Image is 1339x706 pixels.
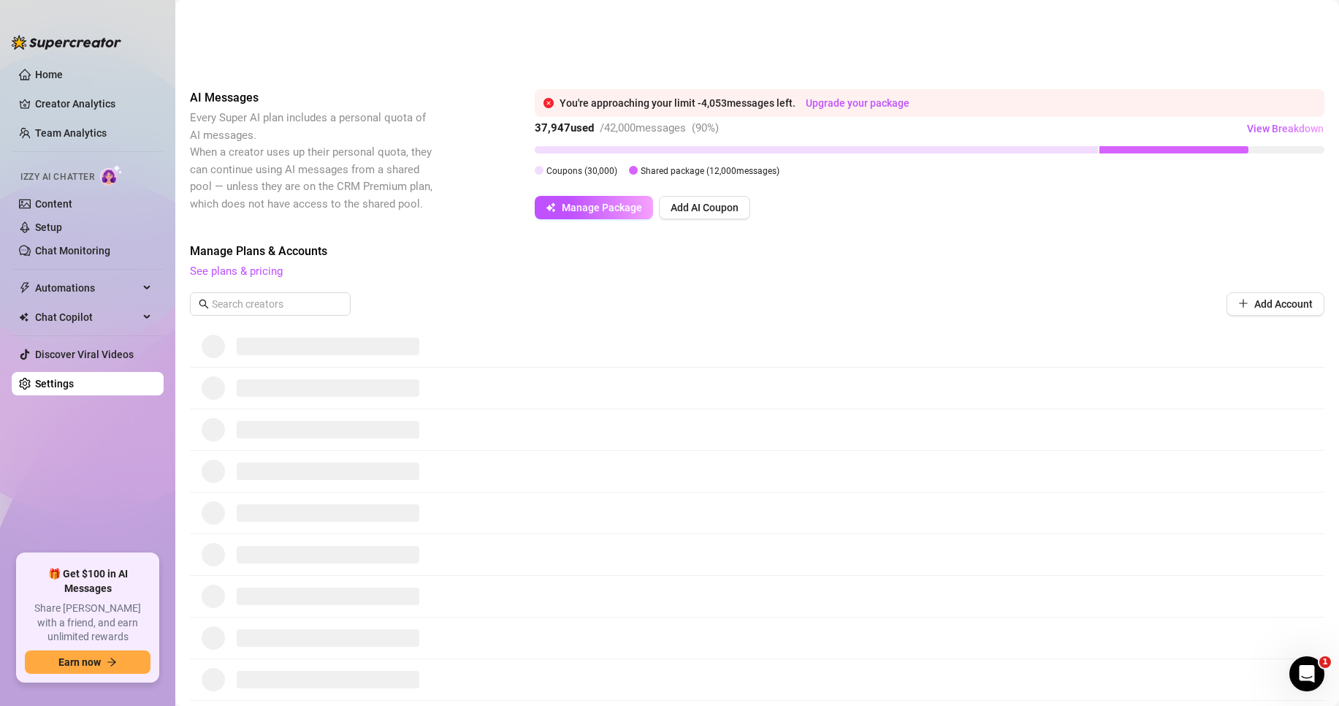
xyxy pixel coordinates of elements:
span: close-circle [543,98,554,108]
span: ( 90 %) [692,121,719,134]
span: Automations [35,276,139,300]
input: Search creators [212,296,330,312]
img: AI Chatter [100,164,123,186]
a: Creator Analytics [35,92,152,115]
span: Izzy AI Chatter [20,170,94,184]
iframe: Intercom live chat [1289,656,1324,691]
span: thunderbolt [19,282,31,294]
a: Settings [35,378,74,390]
span: Shared package ( 12,000 messages) [641,166,779,176]
span: Every Super AI plan includes a personal quota of AI messages. When a creator uses up their person... [190,111,432,210]
span: search [199,299,209,309]
span: Manage Package [562,202,642,213]
a: See plans & pricing [190,265,283,278]
a: Upgrade your package [806,97,909,109]
button: View Breakdown [1246,117,1324,140]
a: Team Analytics [35,127,107,139]
span: 1 [1319,656,1331,668]
span: plus [1238,298,1248,308]
img: Chat Copilot [19,312,28,322]
a: Content [35,198,72,210]
span: Share [PERSON_NAME] with a friend, and earn unlimited rewards [25,601,150,645]
button: Earn nowarrow-right [25,650,150,674]
button: Add Account [1227,292,1324,316]
img: logo-BBDzfeDw.svg [12,35,121,50]
a: Chat Monitoring [35,245,110,257]
span: Coupons ( 30,000 ) [546,166,617,176]
a: Discover Viral Videos [35,349,134,360]
button: Add AI Coupon [659,196,750,219]
span: View Breakdown [1247,123,1324,134]
span: arrow-right [107,657,117,667]
span: Add AI Coupon [671,202,739,213]
span: Chat Copilot [35,305,139,329]
button: Manage Package [535,196,653,219]
a: Setup [35,221,62,233]
span: / 42,000 messages [600,121,686,134]
span: AI Messages [190,89,435,107]
div: You're approaching your limit - 4,053 messages left. [560,95,1316,111]
span: Add Account [1254,298,1313,310]
span: 🎁 Get $100 in AI Messages [25,567,150,596]
span: Earn now [58,656,101,668]
span: Manage Plans & Accounts [190,243,1324,260]
strong: 37,947 used [535,121,594,134]
a: Home [35,69,63,80]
